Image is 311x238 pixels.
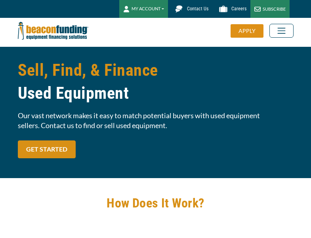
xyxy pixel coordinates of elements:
[231,6,246,12] span: Careers
[231,24,263,38] div: APPLY
[269,24,294,38] button: Toggle navigation
[18,82,294,105] span: Used Equipment
[18,59,294,105] h1: Sell, Find, & Finance
[212,2,250,16] a: Careers
[168,2,212,16] a: Contact Us
[18,140,76,158] a: GET STARTED
[231,24,269,38] a: APPLY
[216,2,230,16] img: Beacon Funding Careers
[18,194,294,212] h2: How Does It Work?
[172,2,186,16] img: Beacon Funding chat
[187,6,208,12] span: Contact Us
[18,18,88,44] img: Beacon Funding Corporation logo
[18,111,294,131] span: Our vast network makes it easy to match potential buyers with used equipment sellers. Contact us ...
